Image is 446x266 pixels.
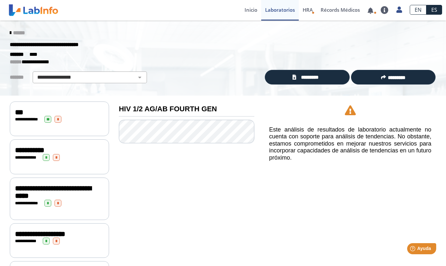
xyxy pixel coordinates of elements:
[269,126,431,162] h5: Este análisis de resultados de laboratorio actualmente no cuenta con soporte para análisis de ten...
[119,105,217,113] b: HIV 1/2 AG/AB FOURTH GEN
[388,241,439,259] iframe: Help widget launcher
[303,7,313,13] span: HRA
[410,5,426,15] a: EN
[426,5,442,15] a: ES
